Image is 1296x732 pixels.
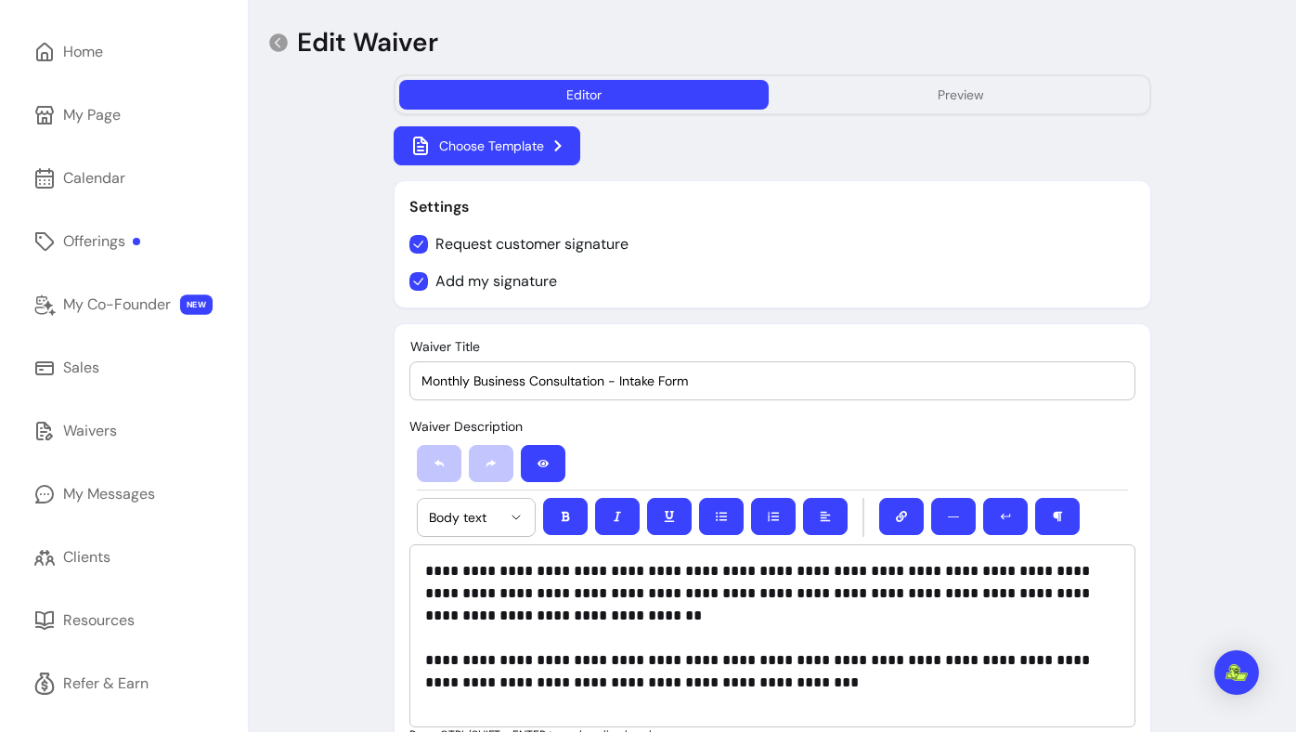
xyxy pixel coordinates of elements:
div: Home [63,41,103,63]
a: Offerings [22,219,226,264]
div: Waivers [63,420,117,442]
a: Waivers [22,409,226,453]
a: Resources [22,598,226,643]
a: Refer & Earn [22,661,226,706]
a: My Messages [22,472,226,516]
a: My Page [22,93,226,137]
div: Editor [566,85,602,104]
input: Waiver Title [421,372,1123,390]
a: Sales [22,346,226,390]
input: Request customer signature [409,226,643,263]
input: Add my signature [409,263,571,300]
button: Body text [418,499,535,536]
div: My Page [63,104,121,126]
a: Calendar [22,156,226,201]
div: Calendar [63,167,125,190]
div: Offerings [63,230,140,253]
a: Home [22,30,226,74]
span: Waiver Title [410,338,480,355]
div: Refer & Earn [63,673,149,695]
div: My Co-Founder [63,294,171,316]
button: ― [931,498,976,535]
div: My Messages [63,483,155,505]
div: Resources [63,609,135,632]
p: Settings [409,196,1135,218]
div: Sales [63,357,99,379]
button: Choose Template [394,126,580,165]
span: Waiver Description [409,418,523,435]
div: Open Intercom Messenger [1214,650,1259,695]
a: Clients [22,535,226,580]
div: Clients [63,546,110,569]
span: NEW [180,294,213,315]
span: Body text [429,508,501,527]
div: Preview [938,85,984,104]
a: My Co-Founder NEW [22,282,226,327]
p: Edit Waiver [297,26,438,59]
